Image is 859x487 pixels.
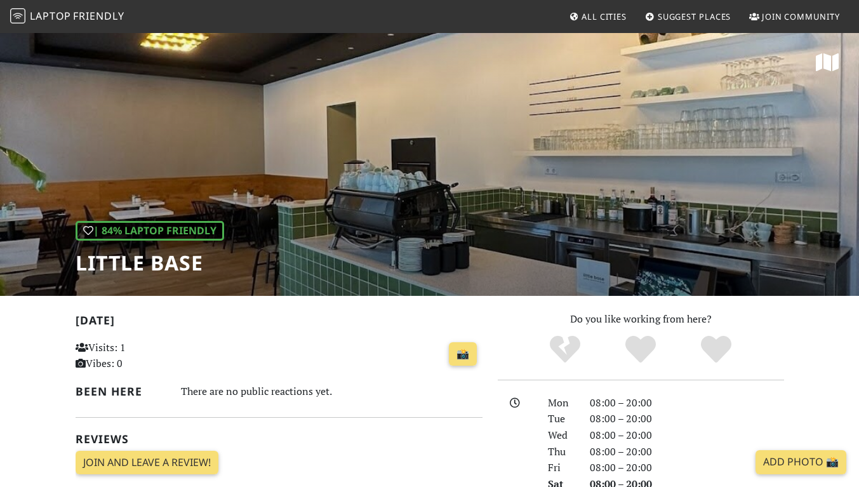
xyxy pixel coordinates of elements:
[658,11,731,22] span: Suggest Places
[76,221,224,241] div: | 84% Laptop Friendly
[564,5,632,28] a: All Cities
[678,334,754,366] div: Definitely!
[73,9,124,23] span: Friendly
[76,251,224,275] h1: Little Base
[181,382,483,401] div: There are no public reactions yet.
[582,11,627,22] span: All Cities
[640,5,736,28] a: Suggest Places
[10,8,25,23] img: LaptopFriendly
[762,11,840,22] span: Join Community
[498,311,784,328] p: Do you like working from here?
[582,427,792,444] div: 08:00 – 20:00
[603,334,679,366] div: Yes
[76,314,483,332] h2: [DATE]
[540,411,582,427] div: Tue
[449,342,477,366] a: 📸
[540,395,582,411] div: Mon
[582,411,792,427] div: 08:00 – 20:00
[582,444,792,460] div: 08:00 – 20:00
[30,9,71,23] span: Laptop
[582,460,792,476] div: 08:00 – 20:00
[76,385,166,398] h2: Been here
[76,432,483,446] h2: Reviews
[76,451,218,475] a: Join and leave a review!
[540,427,582,444] div: Wed
[540,444,582,460] div: Thu
[540,460,582,476] div: Fri
[582,395,792,411] div: 08:00 – 20:00
[756,450,846,474] a: Add Photo 📸
[10,6,124,28] a: LaptopFriendly LaptopFriendly
[76,340,201,372] p: Visits: 1 Vibes: 0
[744,5,845,28] a: Join Community
[528,334,603,366] div: No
